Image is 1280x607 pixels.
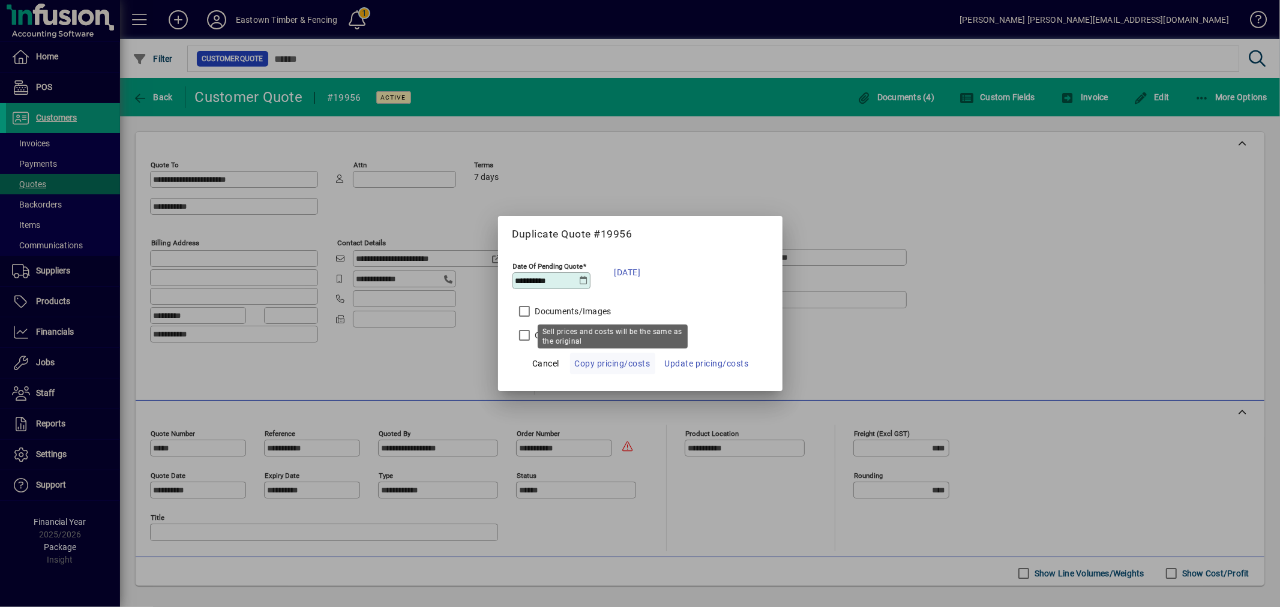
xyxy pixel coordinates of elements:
span: Update pricing/costs [665,356,749,371]
label: Documents/Images [533,305,611,317]
span: Cancel [532,356,559,371]
span: Copy pricing/costs [575,356,651,371]
button: [DATE] [608,257,647,287]
div: Sell prices and costs will be the same as the original [538,324,688,348]
span: [DATE] [614,265,641,280]
mat-label: Date Of Pending Quote [513,262,583,271]
h5: Duplicate Quote #19956 [512,228,768,241]
button: Cancel [527,353,565,374]
button: Copy pricing/costs [570,353,655,374]
button: Update pricing/costs [660,353,754,374]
